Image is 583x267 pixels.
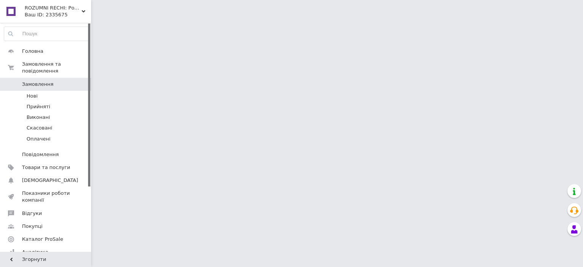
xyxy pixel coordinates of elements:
[22,81,54,88] span: Замовлення
[27,93,38,100] span: Нові
[27,136,50,142] span: Оплачені
[4,27,89,41] input: Пошук
[25,11,91,18] div: Ваш ID: 2335675
[22,249,48,256] span: Аналітика
[22,236,63,243] span: Каталог ProSale
[22,190,70,204] span: Показники роботи компанії
[22,48,43,55] span: Головна
[25,5,82,11] span: ROZUMNI RECHI: Розумні речі всім до речі
[22,151,59,158] span: Повідомлення
[27,114,50,121] span: Виконані
[27,103,50,110] span: Прийняті
[22,177,78,184] span: [DEMOGRAPHIC_DATA]
[27,125,52,131] span: Скасовані
[22,223,43,230] span: Покупці
[22,210,42,217] span: Відгуки
[22,164,70,171] span: Товари та послуги
[22,61,91,74] span: Замовлення та повідомлення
